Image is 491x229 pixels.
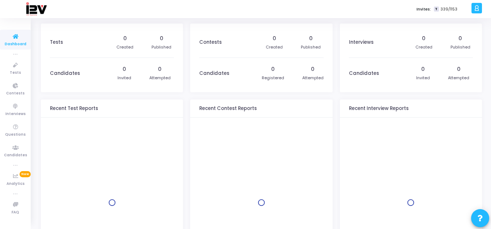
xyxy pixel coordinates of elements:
[271,65,275,73] div: 0
[440,6,457,12] span: 339/1153
[12,209,19,216] span: FAQ
[349,39,373,45] h3: Interviews
[6,90,25,97] span: Contests
[273,35,276,42] div: 0
[5,41,26,47] span: Dashboard
[118,75,131,81] div: Invited
[7,181,25,187] span: Analytics
[26,2,47,16] img: logo
[199,106,257,111] h3: Recent Contest Reports
[301,44,321,50] div: Published
[4,152,27,158] span: Candidates
[199,71,229,76] h3: Candidates
[417,6,431,12] label: Invites:
[10,70,21,76] span: Tests
[262,75,284,81] div: Registered
[302,75,324,81] div: Attempted
[123,35,127,42] div: 0
[50,106,98,111] h3: Recent Test Reports
[451,44,470,50] div: Published
[448,75,469,81] div: Attempted
[160,35,163,42] div: 0
[415,44,432,50] div: Created
[266,44,283,50] div: Created
[349,71,379,76] h3: Candidates
[116,44,133,50] div: Created
[151,44,171,50] div: Published
[421,65,425,73] div: 0
[20,171,31,177] span: New
[458,35,462,42] div: 0
[5,132,26,138] span: Questions
[416,75,430,81] div: Invited
[349,106,409,111] h3: Recent Interview Reports
[199,39,222,45] h3: Contests
[457,65,461,73] div: 0
[123,65,126,73] div: 0
[434,7,439,12] span: T
[309,35,313,42] div: 0
[149,75,171,81] div: Attempted
[50,71,80,76] h3: Candidates
[50,39,63,45] h3: Tests
[5,111,26,117] span: Interviews
[311,65,315,73] div: 0
[158,65,162,73] div: 0
[422,35,426,42] div: 0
